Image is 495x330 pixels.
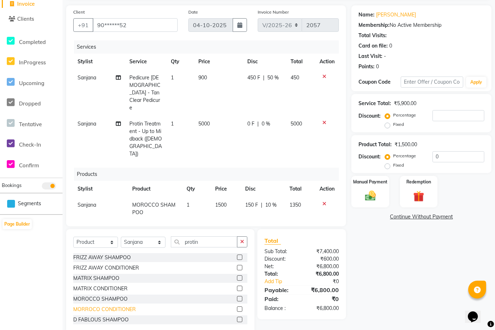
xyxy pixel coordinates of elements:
[393,112,416,118] label: Percentage
[19,39,46,45] span: Completed
[302,263,344,270] div: ₹6,800.00
[18,200,41,207] span: Segments
[3,219,32,229] button: Page Builder
[19,162,39,169] span: Confirm
[302,270,344,278] div: ₹6,800.00
[194,54,243,70] th: Price
[73,9,85,15] label: Client
[263,74,264,82] span: |
[259,278,309,285] a: Add Tip
[358,141,392,148] div: Product Total:
[182,181,211,197] th: Qty
[259,255,302,263] div: Discount:
[78,202,96,208] span: Sanjana
[258,9,289,15] label: Invoice Number
[315,181,339,197] th: Action
[78,74,96,81] span: Sanjana
[245,201,258,209] span: 150 F
[302,286,344,294] div: ₹6,800.00
[393,121,404,128] label: Fixed
[302,305,344,312] div: ₹6,800.00
[261,201,262,209] span: |
[188,9,198,15] label: Date
[267,74,279,82] span: 50 %
[291,74,299,81] span: 450
[73,54,125,70] th: Stylist
[73,295,128,303] div: MOROCCO SHAMPOO
[259,263,302,270] div: Net:
[171,236,237,247] input: Search or Scan
[78,120,96,127] span: Sanjana
[259,305,302,312] div: Balance :
[465,301,488,323] iframe: chat widget
[389,42,392,50] div: 0
[73,254,131,261] div: FRIZZ AWAY SHAMPOO
[187,202,189,208] span: 1
[2,182,21,188] span: Bookings
[247,120,254,128] span: 0 F
[171,74,174,81] span: 1
[302,255,344,263] div: ₹600.00
[2,15,61,23] a: Clients
[358,11,375,19] div: Name:
[259,286,302,294] div: Payable:
[401,77,464,88] input: Enter Offer / Coupon Code
[353,213,490,221] a: Continue Without Payment
[358,53,382,60] div: Last Visit:
[198,120,210,127] span: 5000
[358,112,381,120] div: Discount:
[19,100,41,107] span: Dropped
[286,54,316,70] th: Total
[19,141,41,148] span: Check-In
[406,179,431,185] label: Redemption
[302,248,344,255] div: ₹7,400.00
[17,0,35,7] span: Invoice
[285,181,315,197] th: Total
[358,153,381,161] div: Discount:
[259,248,302,255] div: Sub Total:
[17,15,34,22] span: Clients
[167,54,194,70] th: Qty
[132,202,175,216] span: MOROCCO SHAMPOO
[211,181,241,197] th: Price
[74,40,344,54] div: Services
[171,120,174,127] span: 1
[73,264,139,272] div: FRIZZ AWAY CONDITIONER
[19,121,42,128] span: Tentative
[129,120,162,157] span: Protin Treatment - Up to Midback ([DEMOGRAPHIC_DATA])
[73,316,129,324] div: D FABLOUS SHAMPOO
[315,54,339,70] th: Action
[358,32,387,39] div: Total Visits:
[241,181,286,197] th: Disc
[73,181,128,197] th: Stylist
[247,74,260,82] span: 450 F
[302,295,344,303] div: ₹0
[265,201,277,209] span: 10 %
[376,11,416,19] a: [PERSON_NAME]
[19,80,44,87] span: Upcoming
[215,202,227,208] span: 1500
[73,285,128,292] div: MATRIX CONDITIONER
[358,21,484,29] div: No Active Membership
[73,18,93,32] button: +91
[259,270,302,278] div: Total:
[362,189,379,202] img: _cash.svg
[257,120,259,128] span: |
[309,278,344,285] div: ₹0
[358,78,400,86] div: Coupon Code
[394,100,416,107] div: ₹5,900.00
[393,153,416,159] label: Percentage
[376,63,379,70] div: 0
[395,141,417,148] div: ₹1,500.00
[291,120,302,127] span: 5000
[358,63,375,70] div: Points:
[73,306,136,313] div: MORROCO CONDITIONER
[74,168,344,181] div: Products
[358,21,390,29] div: Membership:
[410,189,427,203] img: _gift.svg
[19,59,46,66] span: InProgress
[289,202,301,208] span: 1350
[129,74,160,111] span: Pedicure [DEMOGRAPHIC_DATA] - Tan Clear Pedicure
[466,77,486,88] button: Apply
[264,237,281,245] span: Total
